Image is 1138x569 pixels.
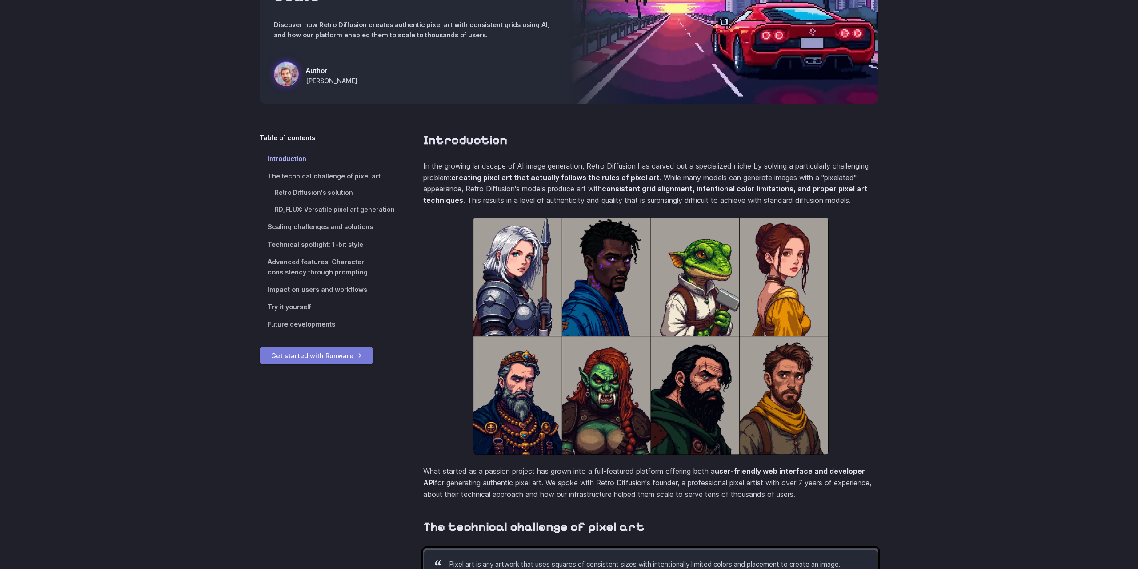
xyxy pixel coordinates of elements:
[260,298,395,315] a: Try it yourself
[268,303,311,311] span: Try it yourself
[260,236,395,253] a: Technical spotlight: 1-bit style
[268,172,381,180] span: The technical challenge of pixel art
[268,155,306,162] span: Introduction
[306,65,357,76] span: Author
[275,189,353,196] span: Retro Diffusion's solution
[260,315,395,333] a: Future developments
[423,467,865,487] strong: user-friendly web interface and developer API
[423,161,878,206] p: In the growing landscape of AI image generation, Retro Diffusion has carved out a specialized nic...
[451,173,660,182] strong: creating pixel art that actually follows the rules of pixel art
[423,133,507,148] a: Introduction
[260,185,395,202] a: Retro Diffusion's solution
[423,519,645,535] a: The technical challenge of pixel art
[274,61,357,90] a: a red sports car on a futuristic highway with a sunset and city skyline in the background, styled...
[423,466,878,500] p: What started as a passion project has grown into a full-featured platform offering both a for gen...
[260,167,395,185] a: The technical challenge of pixel art
[268,286,367,293] span: Impact on users and workflows
[260,150,395,167] a: Introduction
[260,202,395,218] a: RD_FLUX: Versatile pixel art generation
[260,347,373,364] a: Get started with Runware
[306,76,357,86] span: [PERSON_NAME]
[423,184,867,205] strong: consistent grid alignment, intentional color limitations, and proper pixel art techniques
[274,20,555,40] p: Discover how Retro Diffusion creates authentic pixel art with consistent grids using AI, and how ...
[268,258,368,276] span: Advanced features: Character consistency through prompting
[268,241,363,248] span: Technical spotlight: 1-bit style
[473,218,829,455] img: a grid of eight pixel art character portraits, including a knight, a mage, a lizard blacksmith, a...
[260,253,395,281] a: Advanced features: Character consistency through prompting
[268,223,373,230] span: Scaling challenges and solutions
[275,206,395,213] span: RD_FLUX: Versatile pixel art generation
[260,281,395,298] a: Impact on users and workflows
[260,218,395,235] a: Scaling challenges and solutions
[260,133,315,143] span: Table of contents
[268,320,335,328] span: Future developments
